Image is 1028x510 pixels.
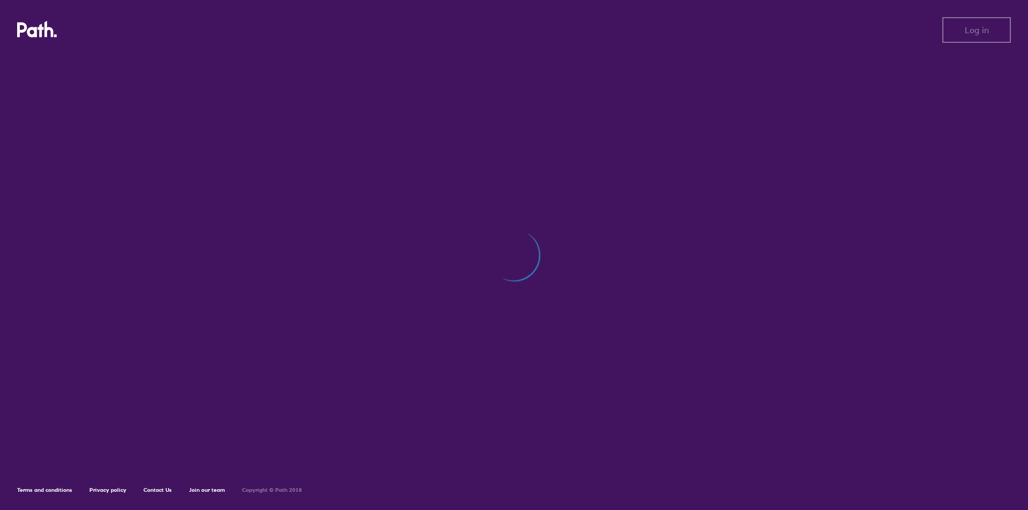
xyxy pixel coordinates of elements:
[17,486,72,493] a: Terms and conditions
[89,486,126,493] a: Privacy policy
[965,25,989,35] span: Log in
[942,17,1011,43] button: Log in
[189,486,225,493] a: Join our team
[143,486,172,493] a: Contact Us
[242,487,302,493] h6: Copyright © Path 2018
